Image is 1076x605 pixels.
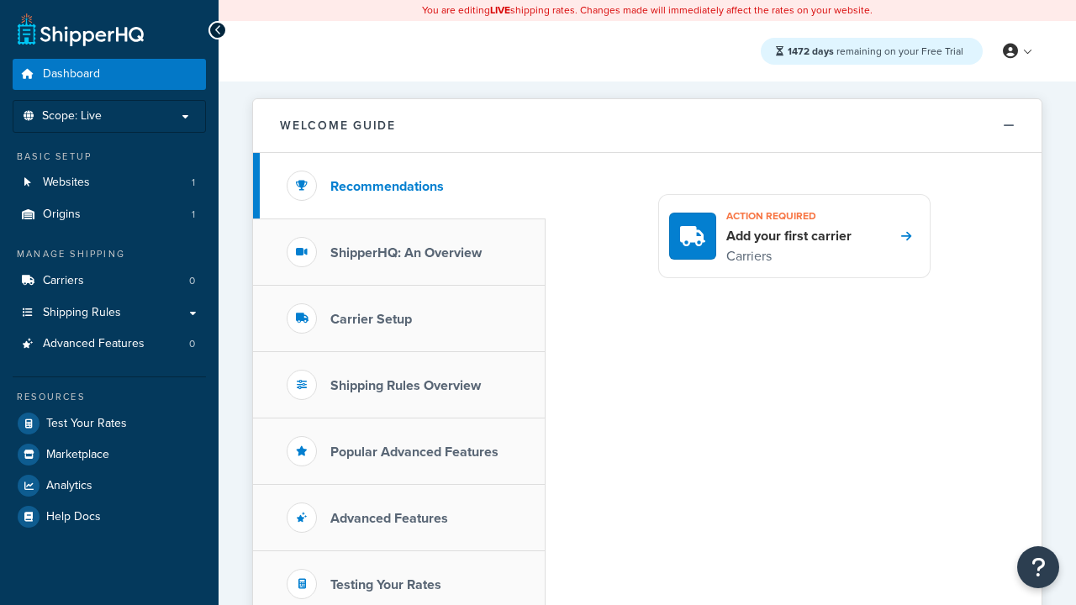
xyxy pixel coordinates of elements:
[46,417,127,431] span: Test Your Rates
[330,179,444,194] h3: Recommendations
[13,59,206,90] a: Dashboard
[726,227,852,245] h4: Add your first carrier
[43,67,100,82] span: Dashboard
[13,502,206,532] a: Help Docs
[253,99,1042,153] button: Welcome Guide
[43,337,145,351] span: Advanced Features
[13,390,206,404] div: Resources
[13,199,206,230] a: Origins1
[13,247,206,261] div: Manage Shipping
[13,150,206,164] div: Basic Setup
[788,44,834,59] strong: 1472 days
[330,445,498,460] h3: Popular Advanced Features
[13,471,206,501] a: Analytics
[189,337,195,351] span: 0
[726,205,852,227] h3: Action required
[330,245,482,260] h3: ShipperHQ: An Overview
[280,119,396,132] h2: Welcome Guide
[726,245,852,267] p: Carriers
[43,306,121,320] span: Shipping Rules
[13,266,206,297] li: Carriers
[13,297,206,329] a: Shipping Rules
[192,176,195,190] span: 1
[42,109,102,124] span: Scope: Live
[46,479,92,493] span: Analytics
[46,510,101,524] span: Help Docs
[788,44,963,59] span: remaining on your Free Trial
[46,448,109,462] span: Marketplace
[490,3,510,18] b: LIVE
[13,167,206,198] a: Websites1
[13,167,206,198] li: Websites
[330,312,412,327] h3: Carrier Setup
[192,208,195,222] span: 1
[1017,546,1059,588] button: Open Resource Center
[13,408,206,439] a: Test Your Rates
[43,176,90,190] span: Websites
[13,329,206,360] li: Advanced Features
[13,439,206,470] a: Marketplace
[13,266,206,297] a: Carriers0
[13,199,206,230] li: Origins
[13,329,206,360] a: Advanced Features0
[330,378,481,393] h3: Shipping Rules Overview
[330,511,448,526] h3: Advanced Features
[43,274,84,288] span: Carriers
[330,577,441,592] h3: Testing Your Rates
[43,208,81,222] span: Origins
[189,274,195,288] span: 0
